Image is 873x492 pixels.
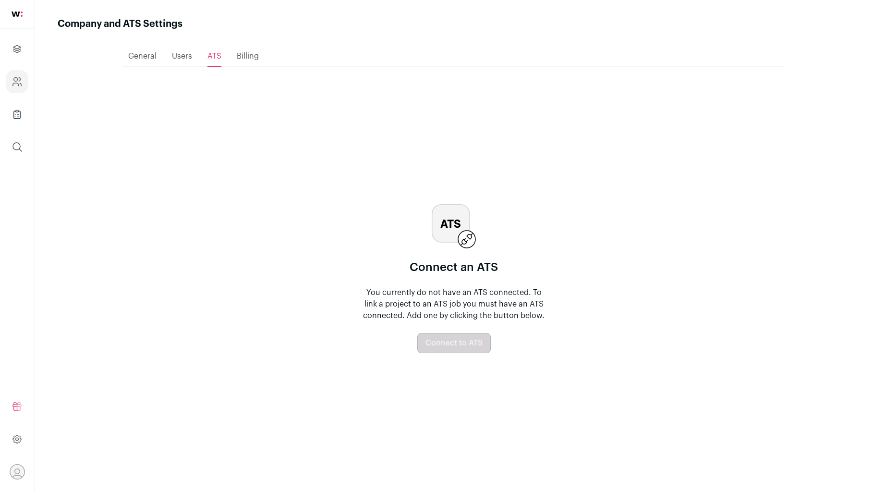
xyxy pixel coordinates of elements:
[237,52,259,60] span: Billing
[12,12,23,17] img: wellfound-shorthand-0d5821cbd27db2630d0214b213865d53afaa358527fdda9d0ea32b1df1b89c2c.svg
[128,47,157,66] a: General
[172,47,192,66] a: Users
[6,37,28,61] a: Projects
[6,103,28,126] a: Company Lists
[128,52,157,60] span: General
[410,260,498,275] p: Connect an ATS
[172,52,192,60] span: Users
[6,70,28,93] a: Company and ATS Settings
[10,464,25,480] button: Open dropdown
[207,52,221,60] span: ATS
[58,17,182,31] h1: Company and ATS Settings
[362,287,546,321] p: You currently do not have an ATS connected. To link a project to an ATS job you must have an ATS ...
[237,47,259,66] a: Billing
